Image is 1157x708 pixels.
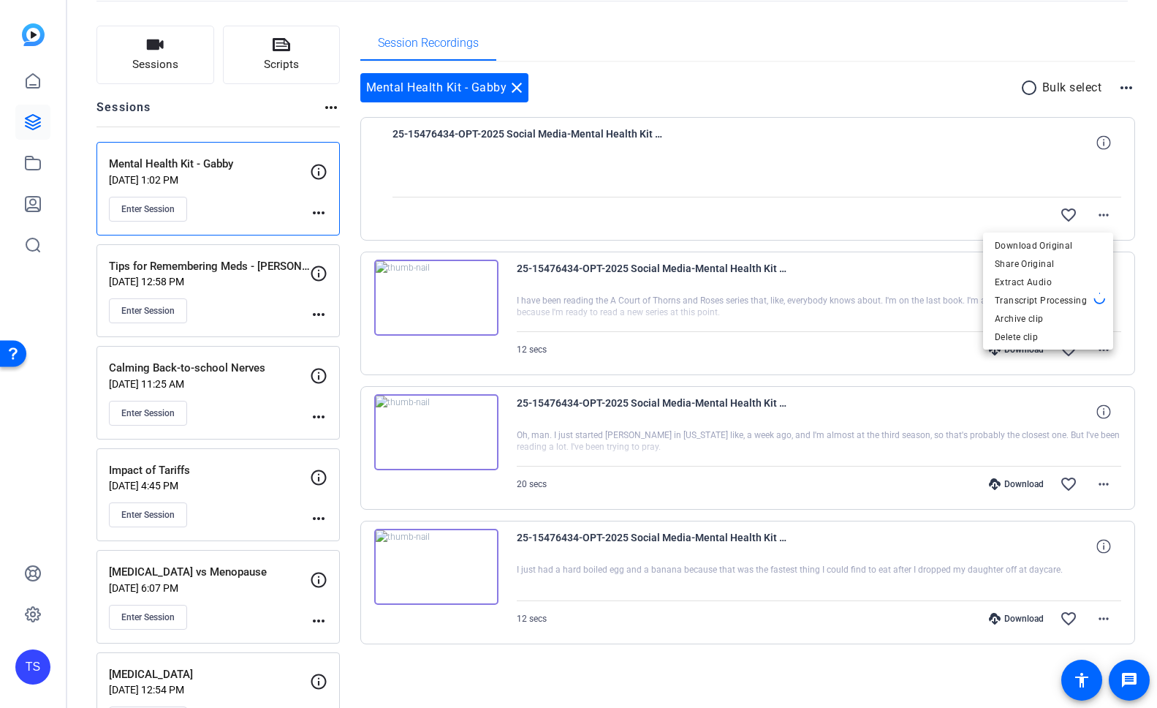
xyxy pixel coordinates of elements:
[995,310,1101,328] span: Archive clip
[995,274,1101,291] span: Extract Audio
[995,328,1101,346] span: Delete clip
[995,237,1101,255] span: Download Original
[995,255,1101,273] span: Share Original
[995,292,1089,309] span: Transcript Processing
